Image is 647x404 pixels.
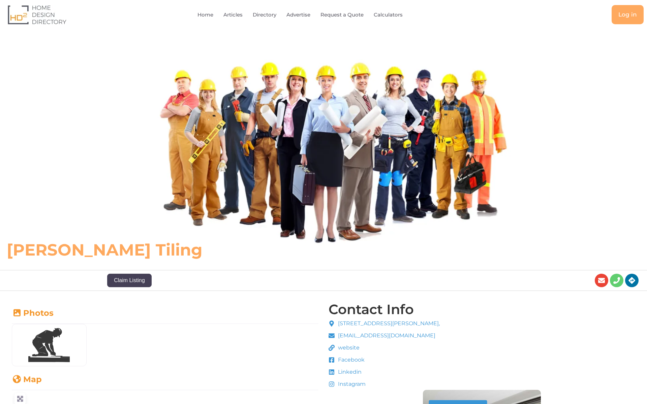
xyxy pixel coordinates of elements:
span: [STREET_ADDRESS][PERSON_NAME], [336,319,440,328]
a: Home [197,7,213,23]
span: website [336,344,360,352]
button: Claim Listing [107,274,152,287]
span: Linkedin [336,368,362,376]
a: Advertise [286,7,310,23]
h4: Contact Info [329,303,414,316]
a: Photos [12,308,54,318]
a: [EMAIL_ADDRESS][DOMAIN_NAME] [329,332,440,340]
img: Tiler [12,324,86,366]
span: Facebook [336,356,365,364]
h6: [PERSON_NAME] Tiling [7,240,450,260]
a: Request a Quote [320,7,364,23]
span: Instagram [336,380,366,388]
a: Directory [253,7,276,23]
a: Log in [612,5,644,24]
span: [EMAIL_ADDRESS][DOMAIN_NAME] [336,332,435,340]
nav: Menu [131,7,484,23]
a: Map [12,374,42,384]
a: Calculators [374,7,403,23]
a: Articles [223,7,243,23]
span: Log in [618,12,637,18]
